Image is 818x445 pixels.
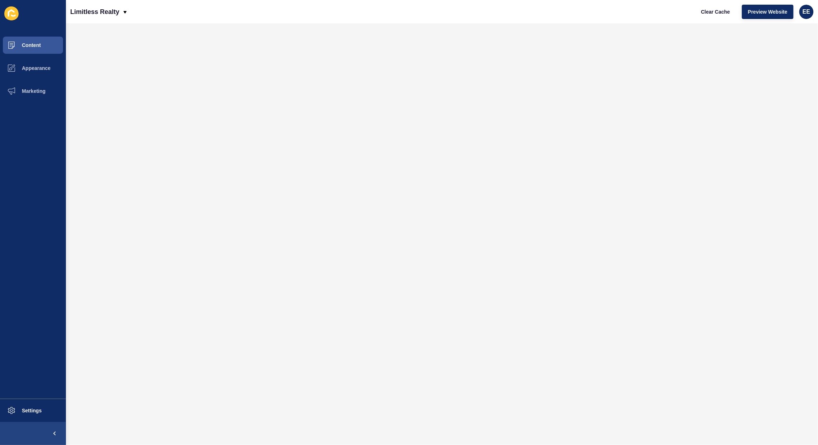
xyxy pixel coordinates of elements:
span: EE [803,8,810,15]
button: Clear Cache [695,5,736,19]
p: Limitless Realty [70,3,119,21]
button: Preview Website [742,5,794,19]
span: Clear Cache [701,8,730,15]
span: Preview Website [748,8,788,15]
